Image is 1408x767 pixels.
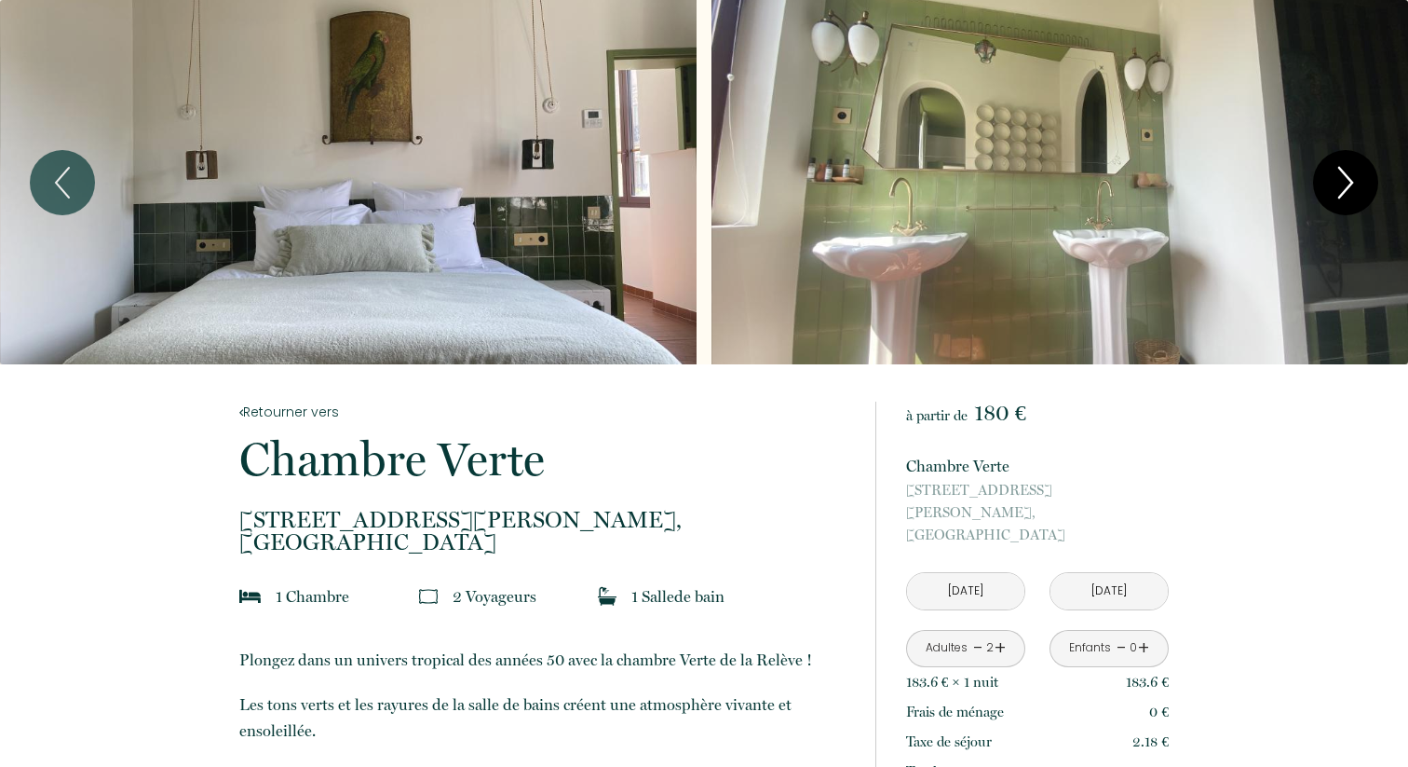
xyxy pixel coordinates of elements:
p: 1 Chambre [276,583,349,609]
span: [STREET_ADDRESS][PERSON_NAME], [239,509,850,531]
span: [STREET_ADDRESS][PERSON_NAME], [906,479,1169,524]
p: [GEOGRAPHIC_DATA] [906,479,1169,546]
a: - [973,634,983,663]
button: Next [1313,150,1378,215]
a: Retourner vers [239,402,850,422]
a: + [995,634,1006,663]
div: Enfants [1069,639,1111,657]
p: Taxe de séjour [906,731,992,753]
p: 0 € [1149,701,1169,723]
span: 180 € [974,400,1026,426]
p: 1 Salle de bain [631,583,724,609]
button: Previous [30,150,95,215]
input: Départ [1050,573,1168,609]
a: + [1138,634,1149,663]
p: 2 Voyageur [453,583,536,609]
p: 183.6 € [1126,671,1169,693]
p: Plongez dans un univers tropical des années 50 avec la chambre Verte de la Relève ! [239,647,850,673]
p: 2.18 € [1132,731,1169,753]
p: Chambre Verte [239,436,850,483]
p: Chambre Verte [906,453,1169,479]
p: Les tons verts et les rayures de la salle de bains créent une atmosphère vivante et ensoleillée. [239,692,850,744]
div: 0 [1129,639,1138,657]
p: [GEOGRAPHIC_DATA] [239,509,850,554]
div: Adultes [926,639,968,657]
p: Frais de ménage [906,701,1004,723]
span: s [530,587,536,606]
span: à partir de [906,407,968,424]
input: Arrivée [907,573,1024,609]
img: guests [419,587,438,606]
a: - [1117,634,1127,663]
div: 2 [984,639,994,657]
p: 183.6 € × 1 nuit [906,671,998,693]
